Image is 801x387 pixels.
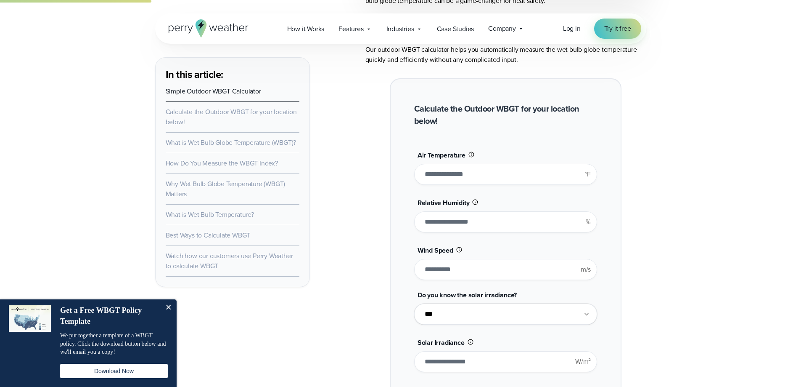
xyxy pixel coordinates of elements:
span: Log in [563,24,581,33]
a: What is Wet Bulb Temperature? [166,210,254,219]
span: Do you know the solar irradiance? [418,290,517,300]
a: Log in [563,24,581,34]
span: Features [338,24,363,34]
button: Close [160,299,177,316]
p: Our outdoor WBGT calculator helps you automatically measure the wet bulb globe temperature quickl... [365,45,646,65]
a: Case Studies [430,20,481,37]
a: Try it free [594,19,641,39]
span: How it Works [287,24,325,34]
a: How it Works [280,20,332,37]
h2: Calculate the Outdoor WBGT for your location below! [414,103,597,127]
a: What is Wet Bulb Globe Temperature (WBGT)? [166,138,296,147]
span: Solar Irradiance [418,338,465,347]
span: Relative Humidity [418,198,470,208]
span: Company [488,24,516,34]
p: We put together a template of a WBGT policy. Click the download button below and we'll email you ... [60,331,168,356]
span: Wind Speed [418,246,453,255]
a: How Do You Measure the WBGT Index? [166,158,278,168]
a: Why Wet Bulb Globe Temperature (WBGT) Matters [166,179,286,199]
a: Best Ways to Calculate WBGT [166,230,251,240]
a: Simple Outdoor WBGT Calculator [166,86,261,96]
a: Watch how our customers use Perry Weather to calculate WBGT [166,251,293,271]
a: Calculate the Outdoor WBGT for your location below! [166,107,297,127]
button: Download Now [60,364,168,378]
span: Air Temperature [418,150,465,160]
img: dialog featured image [9,305,51,332]
h3: In this article: [166,68,299,81]
span: Try it free [604,24,631,34]
span: Case Studies [437,24,474,34]
h4: Get a Free WBGT Policy Template [60,305,159,327]
span: Industries [386,24,414,34]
